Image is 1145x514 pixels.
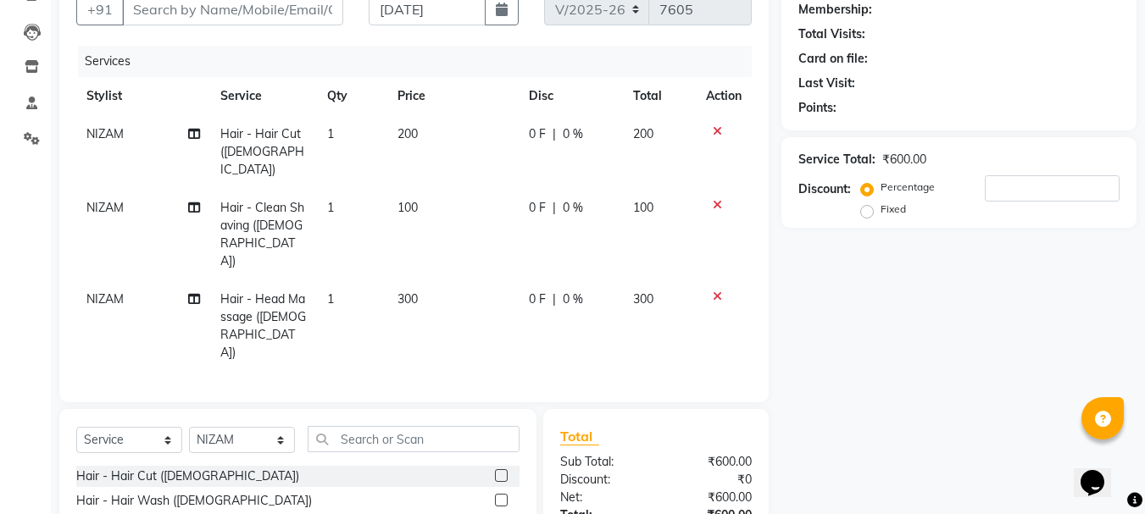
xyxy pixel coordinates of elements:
span: 1 [327,126,334,141]
span: 200 [397,126,418,141]
span: Hair - Hair Cut ([DEMOGRAPHIC_DATA]) [220,126,304,177]
iframe: chat widget [1074,446,1128,497]
span: NIZAM [86,291,124,307]
span: 200 [633,126,653,141]
div: Services [78,46,764,77]
div: Membership: [798,1,872,19]
span: NIZAM [86,200,124,215]
th: Price [387,77,519,115]
div: Hair - Hair Wash ([DEMOGRAPHIC_DATA]) [76,492,312,510]
span: 0 % [563,199,583,217]
span: 300 [633,291,653,307]
span: 100 [633,200,653,215]
div: ₹600.00 [882,151,926,169]
div: Card on file: [798,50,868,68]
div: Service Total: [798,151,875,169]
span: Total [560,428,599,445]
div: ₹0 [656,471,764,489]
span: 1 [327,200,334,215]
th: Total [623,77,697,115]
span: | [553,199,556,217]
span: Hair - Clean Shaving ([DEMOGRAPHIC_DATA]) [220,200,304,268]
span: 100 [397,200,418,215]
span: | [553,290,556,308]
span: Hair - Head Massage ([DEMOGRAPHIC_DATA]) [220,291,306,360]
label: Fixed [881,202,906,217]
span: 0 F [529,199,546,217]
th: Stylist [76,77,210,115]
th: Action [696,77,752,115]
span: 0 F [529,125,546,143]
div: Net: [547,489,656,506]
div: ₹600.00 [656,489,764,506]
div: Total Visits: [798,25,865,43]
span: 300 [397,291,418,307]
div: Discount: [798,180,851,198]
span: 0 % [563,290,583,308]
div: Discount: [547,471,656,489]
div: Points: [798,99,837,117]
div: Hair - Hair Cut ([DEMOGRAPHIC_DATA]) [76,467,299,485]
span: 0 % [563,125,583,143]
input: Search or Scan [308,426,520,452]
label: Percentage [881,180,935,195]
th: Qty [317,77,388,115]
div: ₹600.00 [656,453,764,471]
div: Sub Total: [547,453,656,471]
div: Last Visit: [798,75,855,92]
span: NIZAM [86,126,124,141]
th: Disc [519,77,623,115]
span: | [553,125,556,143]
span: 1 [327,291,334,307]
span: 0 F [529,290,546,308]
th: Service [210,77,317,115]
